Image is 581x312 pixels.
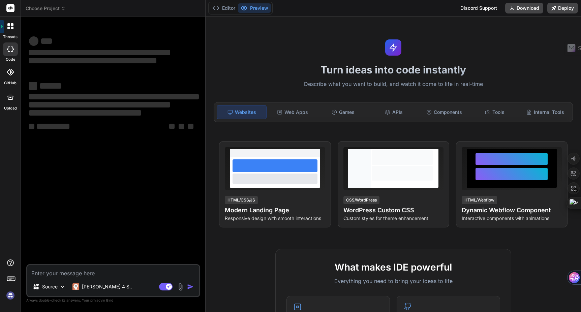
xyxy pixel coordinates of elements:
[462,215,562,222] p: Interactive components with animations
[210,80,577,89] p: Describe what you want to build, and watch it come to life in real-time
[521,105,570,119] div: Internal Tools
[456,3,501,13] div: Discord Support
[343,215,444,222] p: Custom styles for theme enhancement
[462,196,497,204] div: HTML/Webflow
[82,283,132,290] p: [PERSON_NAME] 4 S..
[286,260,500,274] h2: What makes IDE powerful
[29,124,34,129] span: ‌
[210,64,577,76] h1: Turn ideas into code instantly
[40,83,61,89] span: ‌
[369,105,418,119] div: APIs
[268,105,317,119] div: Web Apps
[29,82,37,90] span: ‌
[72,283,79,290] img: Claude 4 Sonnet
[179,124,184,129] span: ‌
[343,206,444,215] h4: WordPress Custom CSS
[318,105,368,119] div: Games
[29,102,170,107] span: ‌
[420,105,469,119] div: Components
[41,38,52,44] span: ‌
[29,94,199,99] span: ‌
[177,283,184,291] img: attachment
[26,5,66,12] span: Choose Project
[343,196,379,204] div: CSS/WordPress
[286,277,500,285] p: Everything you need to bring your ideas to life
[210,3,238,13] button: Editor
[29,50,170,55] span: ‌
[238,3,271,13] button: Preview
[60,284,65,290] img: Pick Models
[29,110,141,116] span: ‌
[217,105,267,119] div: Websites
[29,36,38,46] span: ‌
[6,57,15,62] label: code
[470,105,519,119] div: Tools
[4,80,17,86] label: GitHub
[37,124,69,129] span: ‌
[187,283,194,290] img: icon
[225,196,258,204] div: HTML/CSS/JS
[5,290,16,301] img: signin
[29,58,156,63] span: ‌
[169,124,175,129] span: ‌
[462,206,562,215] h4: Dynamic Webflow Component
[4,105,17,111] label: Upload
[26,297,200,304] p: Always double-check its answers. Your in Bind
[42,283,58,290] p: Source
[547,3,578,13] button: Deploy
[505,3,543,13] button: Download
[3,34,18,40] label: threads
[225,215,325,222] p: Responsive design with smooth interactions
[90,298,102,302] span: privacy
[225,206,325,215] h4: Modern Landing Page
[188,124,193,129] span: ‌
